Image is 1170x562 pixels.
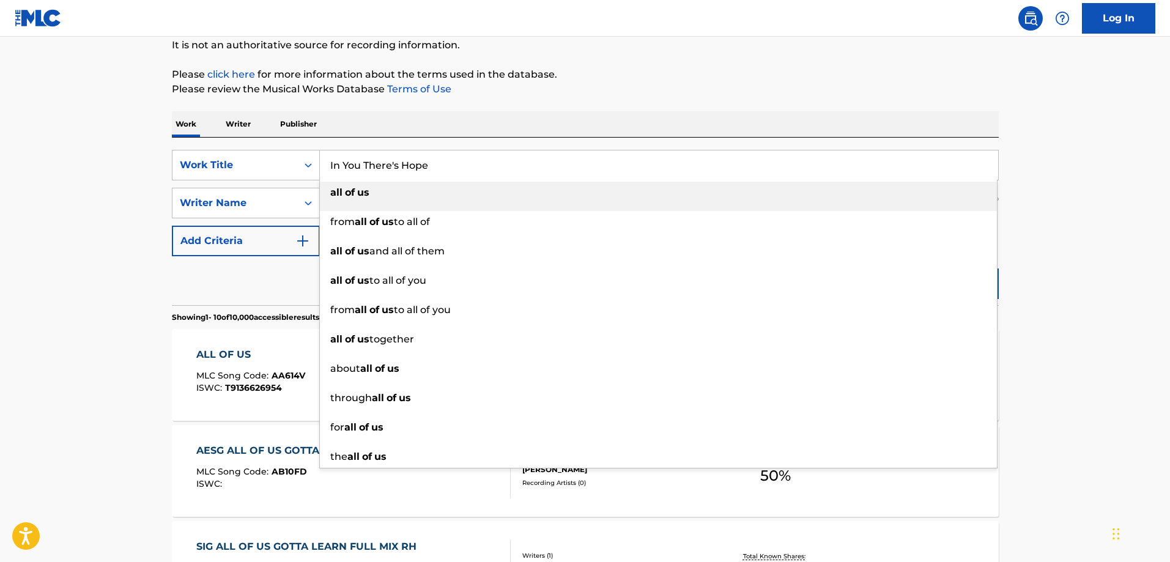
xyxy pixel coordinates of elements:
[743,552,809,561] p: Total Known Shares:
[172,38,999,53] p: It is not an authoritative source for recording information.
[330,187,342,198] strong: all
[394,304,451,316] span: to all of you
[360,363,372,374] strong: all
[330,304,355,316] span: from
[172,312,368,323] p: Showing 1 - 10 of 10,000 accessible results (Total 13,080 )
[196,443,434,458] div: AESG ALL OF US GOTTA LEARN FULL MIX RH
[330,363,360,374] span: about
[355,216,367,227] strong: all
[399,392,411,404] strong: us
[196,478,225,489] span: ISWC :
[196,539,423,554] div: SIG ALL OF US GOTTA LEARN FULL MIX RH
[345,187,355,198] strong: of
[1109,503,1170,562] iframe: Chat Widget
[1018,6,1043,31] a: Public Search
[359,421,369,433] strong: of
[760,465,791,487] span: 50 %
[522,478,707,487] div: Recording Artists ( 0 )
[330,421,344,433] span: for
[1055,11,1070,26] img: help
[172,67,999,82] p: Please for more information about the terms used in the database.
[330,275,342,286] strong: all
[330,333,342,345] strong: all
[196,382,225,393] span: ISWC :
[330,392,372,404] span: through
[15,9,62,27] img: MLC Logo
[345,245,355,257] strong: of
[207,68,255,80] a: click here
[1082,3,1155,34] a: Log In
[357,275,369,286] strong: us
[385,83,451,95] a: Terms of Use
[371,421,383,433] strong: us
[369,216,379,227] strong: of
[222,111,254,137] p: Writer
[369,333,414,345] span: together
[172,82,999,97] p: Please review the Musical Works Database
[272,370,305,381] span: AA614V
[295,234,310,248] img: 9d2ae6d4665cec9f34b9.svg
[387,392,396,404] strong: of
[276,111,320,137] p: Publisher
[1113,516,1120,552] div: Drag
[347,451,360,462] strong: all
[387,363,399,374] strong: us
[357,187,369,198] strong: us
[362,451,372,462] strong: of
[1023,11,1038,26] img: search
[369,245,445,257] span: and all of them
[345,275,355,286] strong: of
[172,150,999,305] form: Search Form
[369,275,426,286] span: to all of you
[1050,6,1075,31] div: Help
[172,425,999,517] a: AESG ALL OF US GOTTA LEARN FULL MIX RHMLC Song Code:AB10FDISWC:Writers (1)[PERSON_NAME]Recording ...
[357,333,369,345] strong: us
[344,421,357,433] strong: all
[357,245,369,257] strong: us
[355,304,367,316] strong: all
[345,333,355,345] strong: of
[330,245,342,257] strong: all
[330,451,347,462] span: the
[394,216,430,227] span: to all of
[172,329,999,421] a: ALL OF USMLC Song Code:AA614VISWC:T9136626954Writers (2)[PERSON_NAME], [PERSON_NAME] [PERSON_NAME...
[272,466,307,477] span: AB10FD
[330,216,355,227] span: from
[369,304,379,316] strong: of
[382,304,394,316] strong: us
[375,363,385,374] strong: of
[196,466,272,477] span: MLC Song Code :
[374,451,387,462] strong: us
[225,382,282,393] span: T9136626954
[522,464,707,475] div: [PERSON_NAME]
[382,216,394,227] strong: us
[180,158,290,172] div: Work Title
[196,370,272,381] span: MLC Song Code :
[196,347,305,362] div: ALL OF US
[522,551,707,560] div: Writers ( 1 )
[172,111,200,137] p: Work
[180,196,290,210] div: Writer Name
[372,392,384,404] strong: all
[172,226,320,256] button: Add Criteria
